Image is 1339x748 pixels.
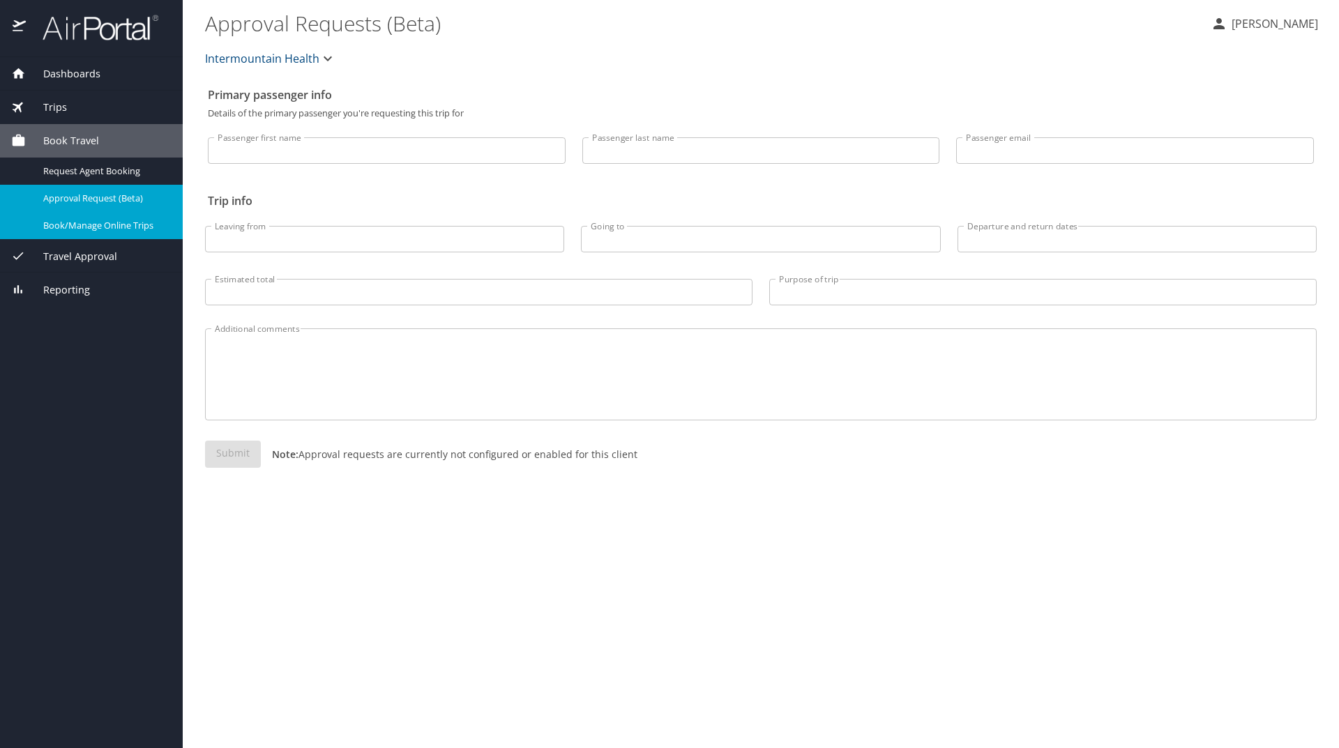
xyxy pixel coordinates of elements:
[272,448,298,461] strong: Note:
[26,100,67,115] span: Trips
[208,109,1314,118] p: Details of the primary passenger you're requesting this trip for
[43,192,166,205] span: Approval Request (Beta)
[208,190,1314,212] h2: Trip info
[208,84,1314,106] h2: Primary passenger info
[205,49,319,68] span: Intermountain Health
[261,447,637,461] p: Approval requests are currently not configured or enabled for this client
[43,219,166,232] span: Book/Manage Online Trips
[13,14,27,41] img: icon-airportal.png
[205,1,1200,45] h1: Approval Requests (Beta)
[26,133,99,148] span: Book Travel
[1205,11,1324,36] button: [PERSON_NAME]
[27,14,158,41] img: airportal-logo.png
[1227,15,1318,32] p: [PERSON_NAME]
[199,45,342,72] button: Intermountain Health
[26,66,100,82] span: Dashboards
[43,165,166,178] span: Request Agent Booking
[26,282,90,298] span: Reporting
[26,249,117,264] span: Travel Approval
